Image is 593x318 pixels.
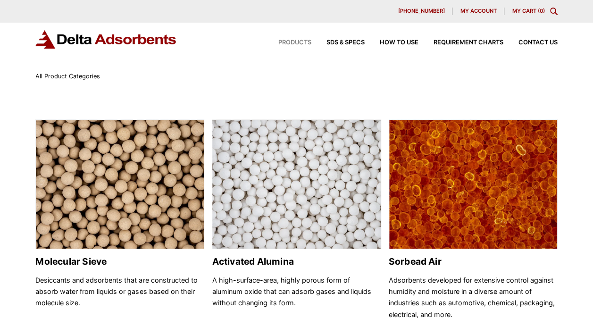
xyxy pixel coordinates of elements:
[35,30,177,49] img: Delta Adsorbents
[380,40,418,46] span: How to Use
[390,8,452,15] a: [PHONE_NUMBER]
[503,40,558,46] a: Contact Us
[365,40,418,46] a: How to Use
[539,8,543,14] span: 0
[460,8,496,14] span: My account
[452,8,504,15] a: My account
[263,40,311,46] a: Products
[36,120,204,250] img: Molecular Sieve
[518,40,558,46] span: Contact Us
[278,40,311,46] span: Products
[389,120,557,250] img: Sorbead Air
[35,256,204,267] h2: Molecular Sieve
[35,73,100,80] span: All Product Categories
[398,8,444,14] span: [PHONE_NUMBER]
[326,40,365,46] span: SDS & SPECS
[550,8,558,15] div: Toggle Modal Content
[418,40,503,46] a: Requirement Charts
[389,256,558,267] h2: Sorbead Air
[212,256,381,267] h2: Activated Alumina
[512,8,544,14] a: My Cart (0)
[212,120,380,250] img: Activated Alumina
[434,40,503,46] span: Requirement Charts
[311,40,365,46] a: SDS & SPECS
